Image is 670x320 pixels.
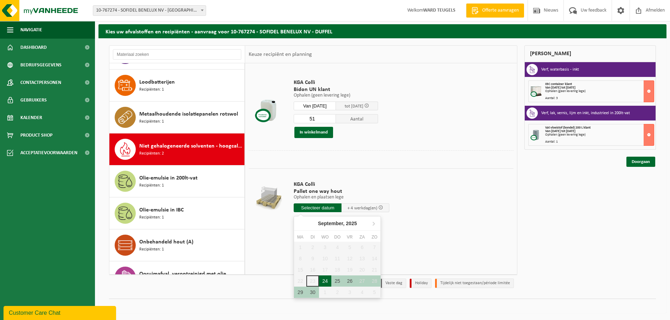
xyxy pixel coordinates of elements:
[139,118,164,125] span: Recipiënten: 1
[294,287,306,298] div: 29
[109,70,245,102] button: Loodbatterijen Recipiënten: 1
[139,86,164,93] span: Recipiënten: 1
[294,93,378,98] p: Ophalen (geen levering lege)
[139,214,164,221] span: Recipiënten: 1
[545,86,575,90] strong: Van [DATE] tot [DATE]
[20,56,62,74] span: Bedrijfsgegevens
[93,5,206,16] span: 10-767274 - SOFIDEL BENELUX NV - DUFFEL
[109,165,245,197] button: Olie-emulsie in 200lt-vat Recipiënten: 1
[139,78,175,86] span: Loodbatterijen
[245,46,315,63] div: Keuze recipiënt en planning
[541,64,579,75] h3: Verf, waterbasis - inkt
[331,287,344,298] div: 2
[347,206,377,210] span: + 4 werkdag(en)
[466,4,524,18] a: Offerte aanvragen
[109,229,245,261] button: Onbehandeld hout (A) Recipiënten: 1
[545,97,654,100] div: Aantal: 3
[380,279,406,288] li: Vaste dag
[319,234,331,241] div: wo
[344,275,356,287] div: 26
[315,218,360,229] div: September,
[368,234,381,241] div: zo
[306,234,319,241] div: di
[356,234,368,241] div: za
[20,109,42,126] span: Kalender
[480,7,521,14] span: Offerte aanvragen
[139,150,164,157] span: Recipiënten: 2
[139,110,238,118] span: Metaalhoudende isolatiepanelen rotswol
[294,203,342,212] input: Selecteer datum
[331,275,344,287] div: 25
[331,234,344,241] div: do
[139,206,184,214] span: Olie-emulsie in IBC
[4,305,117,320] iframe: chat widget
[294,86,378,93] span: Bidon UN klant
[545,82,572,86] span: IBC container klant
[410,279,432,288] li: Holiday
[344,234,356,241] div: vr
[109,102,245,133] button: Metaalhoudende isolatiepanelen rotswol Recipiënten: 1
[294,102,336,110] input: Selecteer datum
[435,279,514,288] li: Tijdelijk niet toegestaan/période limitée
[20,126,52,144] span: Product Shop
[113,49,241,60] input: Materiaal zoeken
[336,114,378,123] span: Aantal
[294,195,389,200] p: Ophalen en plaatsen lege
[20,21,42,39] span: Navigatie
[20,91,47,109] span: Gebruikers
[139,174,198,182] span: Olie-emulsie in 200lt-vat
[545,129,575,133] strong: Van [DATE] tot [DATE]
[524,45,656,62] div: [PERSON_NAME]
[545,133,654,137] div: Ophalen (geen levering lege)
[344,287,356,298] div: 3
[545,90,654,93] div: Ophalen (geen levering lege)
[423,8,455,13] strong: WARD TEUGELS
[345,104,363,109] span: tot [DATE]
[20,144,77,162] span: Acceptatievoorwaarden
[319,287,331,298] div: 1
[306,287,319,298] div: 30
[294,181,389,188] span: KGA Colli
[139,142,243,150] span: Niet gehalogeneerde solventen - hoogcalorisch in kleinverpakking
[139,238,193,246] span: Onbehandeld hout (A)
[139,182,164,189] span: Recipiënten: 1
[294,234,306,241] div: ma
[139,270,226,278] span: Opruimafval, verontreinigd met olie
[626,157,655,167] a: Doorgaan
[294,188,389,195] span: Pallet one way hout
[109,197,245,229] button: Olie-emulsie in IBC Recipiënten: 1
[139,246,164,253] span: Recipiënten: 1
[109,261,245,293] button: Opruimafval, verontreinigd met olie
[20,39,47,56] span: Dashboard
[545,140,654,144] div: Aantal: 1
[93,6,206,15] span: 10-767274 - SOFIDEL BENELUX NV - DUFFEL
[346,221,357,226] i: 2025
[20,74,61,91] span: Contactpersonen
[98,24,666,38] h2: Kies uw afvalstoffen en recipiënten - aanvraag voor 10-767274 - SOFIDEL BENELUX NV - DUFFEL
[109,133,245,165] button: Niet gehalogeneerde solventen - hoogcalorisch in kleinverpakking Recipiënten: 2
[541,107,630,119] h3: Verf, lak, vernis, lijm en inkt, industrieel in 200lt-vat
[294,79,378,86] span: KGA Colli
[294,127,333,138] button: In winkelmand
[319,275,331,287] div: 24
[545,126,591,130] span: Vat vloeistof (bondel) 200 L klant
